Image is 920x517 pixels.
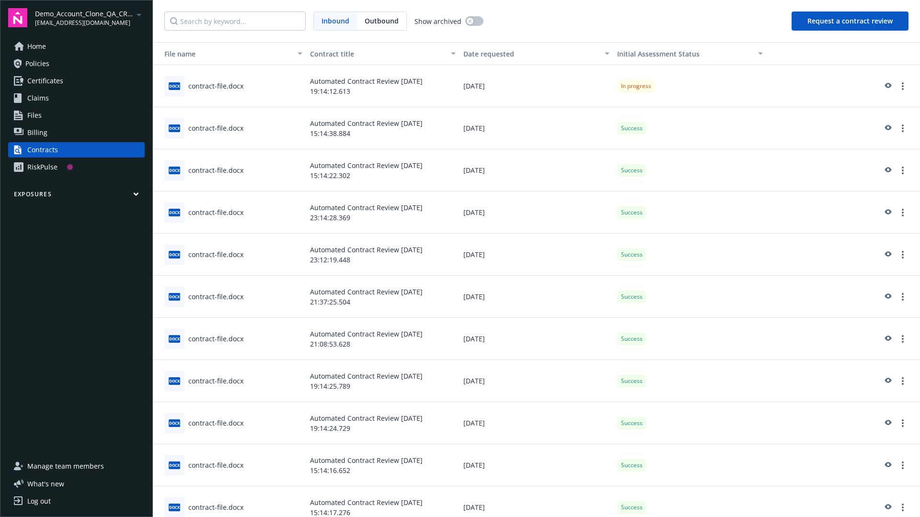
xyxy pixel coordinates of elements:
[882,80,893,92] a: preview
[460,360,613,402] div: [DATE]
[357,12,406,30] span: Outbound
[164,11,306,31] input: Search by keyword...
[460,107,613,149] div: [DATE]
[621,335,643,343] span: Success
[306,402,460,444] div: Automated Contract Review [DATE] 19:14:24.729
[882,249,893,260] a: preview
[169,124,180,132] span: docx
[27,125,47,140] span: Billing
[169,82,180,90] span: docx
[460,42,613,65] button: Date requested
[169,167,180,174] span: docx
[882,165,893,176] a: preview
[306,318,460,360] div: Automated Contract Review [DATE] 21:08:53.628
[169,461,180,469] span: docx
[882,502,893,513] a: preview
[8,39,145,54] a: Home
[460,402,613,444] div: [DATE]
[27,90,49,106] span: Claims
[617,49,700,58] span: Initial Assessment Status
[621,377,643,385] span: Success
[27,39,46,54] span: Home
[188,123,243,133] div: contract-file.docx
[35,8,145,27] button: Demo_Account_Clone_QA_CR_Tests_Prospect[EMAIL_ADDRESS][DOMAIN_NAME]arrowDropDown
[8,142,145,157] a: Contracts
[8,73,145,89] a: Certificates
[188,165,243,175] div: contract-file.docx
[8,479,80,489] button: What's new
[414,16,461,26] span: Show archived
[897,80,908,92] a: more
[8,159,145,175] a: RiskPulse
[169,504,180,511] span: docx
[169,209,180,216] span: docx
[882,417,893,429] a: preview
[35,9,133,19] span: Demo_Account_Clone_QA_CR_Tests_Prospect
[365,16,399,26] span: Outbound
[133,9,145,20] a: arrowDropDown
[27,108,42,123] span: Files
[897,207,908,218] a: more
[169,335,180,342] span: docx
[882,460,893,471] a: preview
[27,479,64,489] span: What ' s new
[169,251,180,258] span: docx
[897,460,908,471] a: more
[897,375,908,387] a: more
[306,149,460,191] div: Automated Contract Review [DATE] 15:14:22.302
[306,65,460,107] div: Automated Contract Review [DATE] 19:14:12.613
[621,208,643,217] span: Success
[306,276,460,318] div: Automated Contract Review [DATE] 21:37:25.504
[188,81,243,91] div: contract-file.docx
[188,207,243,217] div: contract-file.docx
[306,191,460,234] div: Automated Contract Review [DATE] 23:14:28.369
[460,318,613,360] div: [DATE]
[27,459,104,474] span: Manage team members
[897,502,908,513] a: more
[897,333,908,345] a: more
[882,291,893,303] a: preview
[460,191,613,234] div: [DATE]
[882,333,893,345] a: preview
[621,292,643,301] span: Success
[8,459,145,474] a: Manage team members
[188,502,243,512] div: contract-file.docx
[621,419,643,427] span: Success
[322,16,349,26] span: Inbound
[621,503,643,512] span: Success
[882,207,893,218] a: preview
[882,375,893,387] a: preview
[157,49,292,59] div: File name
[310,49,445,59] div: Contract title
[35,19,133,27] span: [EMAIL_ADDRESS][DOMAIN_NAME]
[157,49,292,59] div: Toggle SortBy
[897,165,908,176] a: more
[306,42,460,65] button: Contract title
[460,234,613,276] div: [DATE]
[306,360,460,402] div: Automated Contract Review [DATE] 19:14:25.789
[897,291,908,303] a: more
[188,249,243,259] div: contract-file.docx
[25,56,49,71] span: Policies
[188,334,243,344] div: contract-file.docx
[306,107,460,149] div: Automated Contract Review [DATE] 15:14:38.884
[460,65,613,107] div: [DATE]
[8,108,145,123] a: Files
[617,49,752,59] div: Toggle SortBy
[621,124,643,133] span: Success
[8,8,27,27] img: navigator-logo.svg
[621,250,643,259] span: Success
[621,82,651,90] span: In progress
[306,444,460,486] div: Automated Contract Review [DATE] 15:14:16.652
[897,249,908,260] a: more
[306,234,460,276] div: Automated Contract Review [DATE] 23:12:19.448
[314,12,357,30] span: Inbound
[460,276,613,318] div: [DATE]
[169,293,180,300] span: docx
[8,56,145,71] a: Policies
[169,419,180,427] span: docx
[188,460,243,470] div: contract-file.docx
[460,444,613,486] div: [DATE]
[8,190,145,202] button: Exposures
[27,159,57,175] div: RiskPulse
